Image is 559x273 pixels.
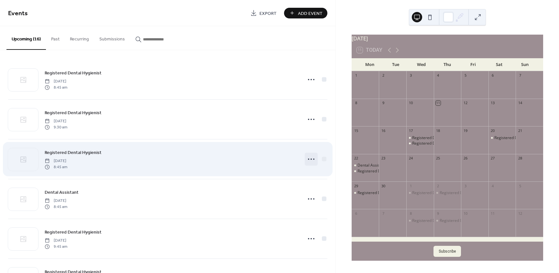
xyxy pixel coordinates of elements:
div: 11 [490,211,495,216]
div: 5 [518,183,522,188]
div: Registered Dental Hygienist [357,190,408,196]
span: [DATE] [45,238,67,244]
span: [DATE] [45,198,67,204]
div: Registered Dental Hygienist [412,141,462,146]
div: 19 [463,128,468,133]
div: Registered Dental Hygienist [412,218,462,224]
div: Registered Dental Hygienist [406,190,434,196]
a: Registered Dental Hygienist [45,149,102,156]
div: 13 [490,101,495,105]
button: Past [46,26,65,49]
span: 9:45 am [45,244,67,249]
div: Dental Assistant [352,163,379,168]
div: 8 [354,101,358,105]
div: Registered Dental Hygienist [352,169,379,174]
span: [DATE] [45,118,67,124]
div: 18 [436,128,441,133]
div: Registered Dental Hygienist [488,135,516,141]
span: 8:45 am [45,84,67,90]
div: Registered Dental Hygienist [434,190,461,196]
div: Registered Dental Hygienist [412,135,462,141]
div: 4 [436,73,441,78]
div: 17 [408,128,413,133]
div: 6 [490,73,495,78]
div: Registered Dental Hygienist [412,190,462,196]
a: Registered Dental Hygienist [45,109,102,116]
span: Registered Dental Hygienist [45,229,102,236]
div: Tue [383,58,409,71]
div: Registered Dental Hygienist [440,190,490,196]
div: 1 [408,183,413,188]
div: 25 [436,156,441,161]
span: Registered Dental Hygienist [45,70,102,77]
div: 14 [518,101,522,105]
div: 26 [463,156,468,161]
div: 12 [463,101,468,105]
a: Registered Dental Hygienist [45,228,102,236]
div: Registered Dental Hygienist [434,218,461,224]
div: 7 [381,211,386,216]
div: 11 [436,101,441,105]
div: 30 [381,183,386,188]
div: [DATE] [352,35,543,42]
span: Export [259,10,277,17]
div: Registered Dental Hygienist [494,135,544,141]
div: 3 [408,73,413,78]
div: 4 [490,183,495,188]
button: Upcoming (16) [6,26,46,50]
div: Mon [357,58,383,71]
div: Thu [434,58,460,71]
span: Events [8,7,28,20]
div: 20 [490,128,495,133]
a: Dental Assistant [45,189,79,196]
div: 27 [490,156,495,161]
div: 2 [436,183,441,188]
span: Registered Dental Hygienist [45,110,102,116]
div: Fri [460,58,486,71]
div: Registered Dental Hygienist [440,218,490,224]
span: 8:45 am [45,164,67,170]
button: Recurring [65,26,94,49]
div: 29 [354,183,358,188]
div: Registered Dental Hygienist [357,169,408,174]
div: 7 [518,73,522,78]
div: 8 [408,211,413,216]
div: Dental Assistant [357,163,387,168]
div: Registered Dental Hygienist [406,135,434,141]
span: [DATE] [45,158,67,164]
div: 24 [408,156,413,161]
a: Export [246,8,281,18]
span: Add Event [298,10,323,17]
div: 22 [354,156,358,161]
div: 1 [354,73,358,78]
div: 28 [518,156,522,161]
div: 10 [463,211,468,216]
div: Wed [409,58,434,71]
div: Registered Dental Hygienist [352,190,379,196]
div: 6 [354,211,358,216]
div: Sat [486,58,512,71]
button: Add Event [284,8,327,18]
div: 10 [408,101,413,105]
div: 3 [463,183,468,188]
a: Registered Dental Hygienist [45,69,102,77]
div: Sun [512,58,538,71]
div: 12 [518,211,522,216]
div: 16 [381,128,386,133]
div: 5 [463,73,468,78]
span: 9:30 am [45,124,67,130]
button: Submissions [94,26,130,49]
div: 9 [381,101,386,105]
button: Subscribe [433,246,461,257]
div: 21 [518,128,522,133]
div: Registered Dental Hygienist [406,141,434,146]
div: 23 [381,156,386,161]
span: [DATE] [45,79,67,84]
div: 9 [436,211,441,216]
div: Registered Dental Hygienist [406,218,434,224]
div: 2 [381,73,386,78]
div: 15 [354,128,358,133]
